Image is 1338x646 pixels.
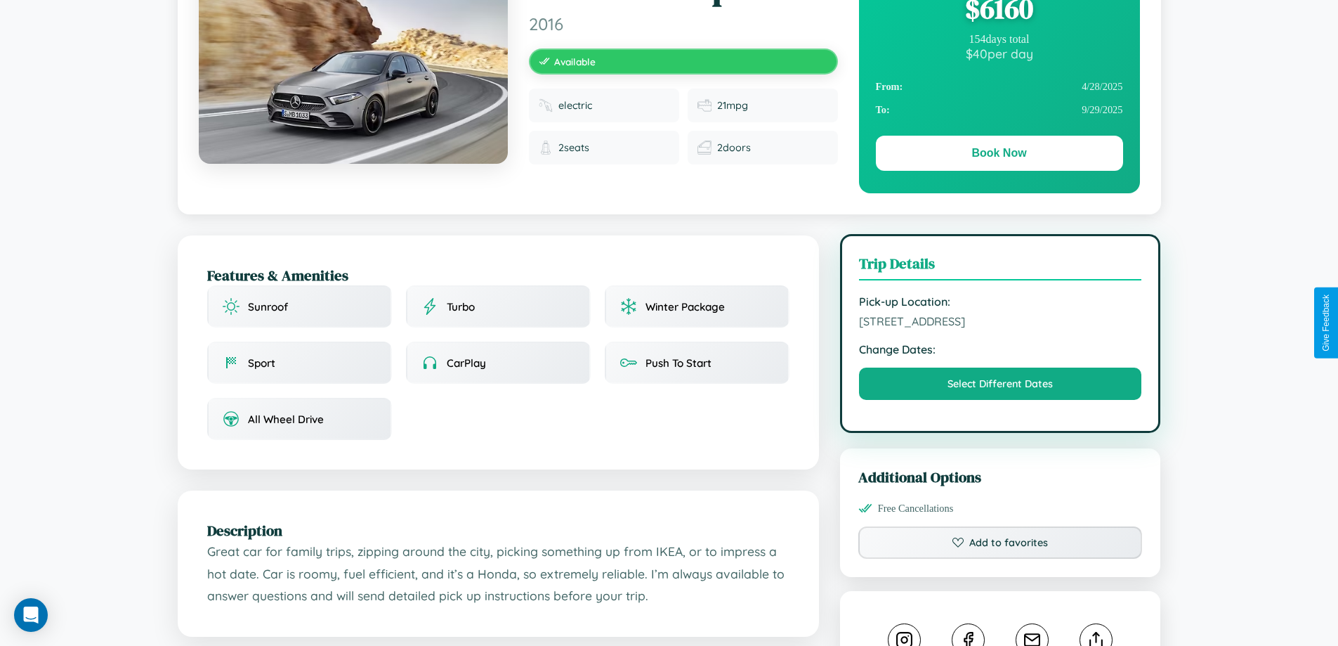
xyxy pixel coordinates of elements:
[207,265,789,285] h2: Features & Amenities
[859,314,1142,328] span: [STREET_ADDRESS]
[876,104,890,116] strong: To:
[248,356,275,370] span: Sport
[539,98,553,112] img: Fuel type
[645,300,725,314] span: Winter Package
[697,141,711,155] img: Doors
[858,527,1143,559] button: Add to favorites
[697,98,711,112] img: Fuel efficiency
[558,141,589,154] span: 2 seats
[1321,295,1331,351] div: Give Feedback
[717,141,751,154] span: 2 doors
[858,467,1143,487] h3: Additional Options
[859,342,1142,356] strong: Change Dates:
[539,141,553,155] img: Seats
[859,368,1142,400] button: Select Different Dates
[558,99,592,112] span: electric
[876,33,1123,46] div: 154 days total
[876,136,1123,171] button: Book Now
[529,13,838,34] span: 2016
[207,520,789,541] h2: Description
[717,99,748,112] span: 21 mpg
[859,253,1142,280] h3: Trip Details
[876,75,1123,98] div: 4 / 28 / 2025
[859,295,1142,309] strong: Pick-up Location:
[878,503,954,515] span: Free Cancellations
[14,598,48,632] div: Open Intercom Messenger
[447,356,486,370] span: CarPlay
[554,56,596,67] span: Available
[876,46,1123,61] div: $ 40 per day
[248,413,324,426] span: All Wheel Drive
[645,356,711,370] span: Push To Start
[876,98,1123,122] div: 9 / 29 / 2025
[447,300,475,314] span: Turbo
[876,81,903,93] strong: From:
[248,300,288,314] span: Sunroof
[207,541,789,607] p: Great car for family trips, zipping around the city, picking something up from IKEA, or to impres...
